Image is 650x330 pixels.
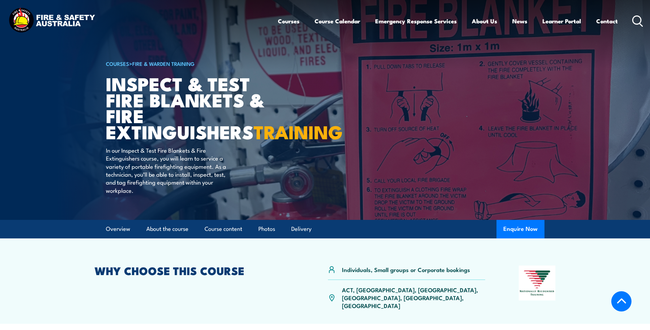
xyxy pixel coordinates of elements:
[106,59,275,68] h6: >
[95,266,295,275] h2: WHY CHOOSE THIS COURSE
[291,220,311,238] a: Delivery
[496,220,544,238] button: Enquire Now
[472,12,497,30] a: About Us
[106,75,275,140] h1: Inspect & Test Fire Blankets & Fire Extinguishers
[596,12,618,30] a: Contact
[315,12,360,30] a: Course Calendar
[278,12,299,30] a: Courses
[205,220,242,238] a: Course content
[512,12,527,30] a: News
[254,117,343,145] strong: TRAINING
[146,220,188,238] a: About the course
[542,12,581,30] a: Learner Portal
[342,266,470,273] p: Individuals, Small groups or Corporate bookings
[342,286,486,310] p: ACT, [GEOGRAPHIC_DATA], [GEOGRAPHIC_DATA], [GEOGRAPHIC_DATA], [GEOGRAPHIC_DATA], [GEOGRAPHIC_DATA]
[375,12,457,30] a: Emergency Response Services
[106,146,231,194] p: In our Inspect & Test Fire Blankets & Fire Extinguishers course, you will learn to service a vari...
[106,60,129,67] a: COURSES
[106,220,130,238] a: Overview
[132,60,195,67] a: Fire & Warden Training
[258,220,275,238] a: Photos
[519,266,556,300] img: Nationally Recognised Training logo.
